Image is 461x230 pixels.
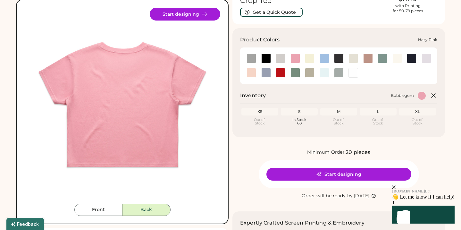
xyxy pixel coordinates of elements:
div: S [282,109,316,114]
h3: Product Colors [240,36,280,44]
div: with Printing for 50-79 pieces [393,3,423,13]
div: Order will be ready by [302,193,353,199]
div: In Stock 60 [282,118,316,125]
div: Hazy Pink [418,37,437,42]
div: Out of Stock [322,118,356,125]
img: 4062 - Bubblegum Back Image [24,8,220,204]
h2: Expertly Crafted Screen Printing & Embroidery [240,219,365,227]
div: XL [400,109,435,114]
button: Front [74,204,122,216]
button: Start designing [266,168,411,181]
div: 20 pieces [346,149,370,156]
h2: Inventory [240,92,266,99]
div: L [361,109,395,114]
div: Minimum Order: [307,149,346,156]
div: Out of Stock [243,118,277,125]
iframe: Front Chat [354,148,459,229]
div: Out of Stock [400,118,435,125]
div: 4062 Style Image [24,8,220,204]
div: XS [243,109,277,114]
button: Back [122,204,171,216]
div: M [322,109,356,114]
div: Bubblegum [391,93,414,98]
button: Get a Quick Quote [240,8,303,17]
button: Start designing [150,8,220,21]
div: Out of Stock [361,118,395,125]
